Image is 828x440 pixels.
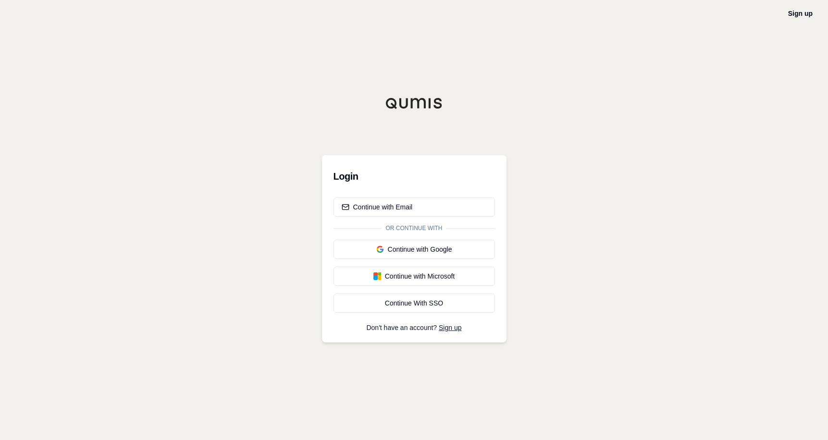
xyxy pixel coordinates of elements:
a: Sign up [788,10,813,17]
div: Continue With SSO [342,298,487,308]
p: Don't have an account? [334,324,495,331]
button: Continue with Microsoft [334,267,495,286]
span: Or continue with [382,224,446,232]
a: Continue With SSO [334,293,495,313]
div: Continue with Google [342,244,487,254]
img: Qumis [385,98,443,109]
h3: Login [334,167,495,186]
button: Continue with Google [334,240,495,259]
div: Continue with Microsoft [342,271,487,281]
a: Sign up [439,324,461,331]
button: Continue with Email [334,197,495,217]
div: Continue with Email [342,202,413,212]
